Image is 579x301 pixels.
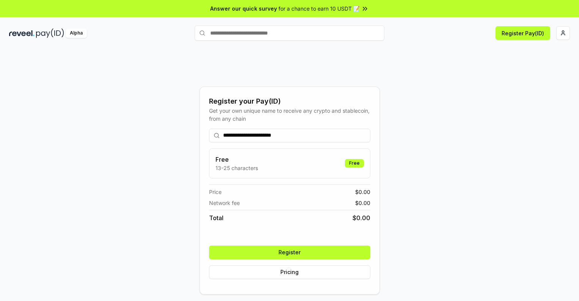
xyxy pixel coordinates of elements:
[216,155,258,164] h3: Free
[355,188,370,196] span: $ 0.00
[209,199,240,207] span: Network fee
[345,159,364,167] div: Free
[9,28,35,38] img: reveel_dark
[209,246,370,259] button: Register
[355,199,370,207] span: $ 0.00
[209,213,223,222] span: Total
[209,107,370,123] div: Get your own unique name to receive any crypto and stablecoin, from any chain
[210,5,277,13] span: Answer our quick survey
[278,5,360,13] span: for a chance to earn 10 USDT 📝
[209,96,370,107] div: Register your Pay(ID)
[352,213,370,222] span: $ 0.00
[209,265,370,279] button: Pricing
[209,188,222,196] span: Price
[216,164,258,172] p: 13-25 characters
[496,26,550,40] button: Register Pay(ID)
[66,28,87,38] div: Alpha
[36,28,64,38] img: pay_id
